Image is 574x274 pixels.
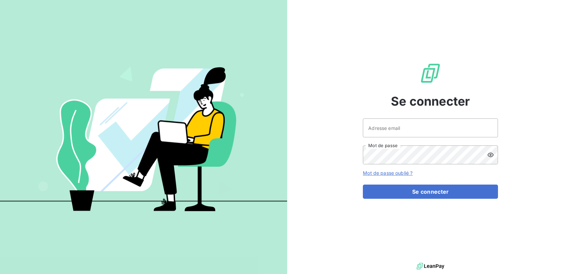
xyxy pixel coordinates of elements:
[420,62,441,84] img: Logo LeanPay
[363,170,413,176] a: Mot de passe oublié ?
[363,185,498,199] button: Se connecter
[363,118,498,137] input: placeholder
[391,92,470,110] span: Se connecter
[417,261,444,271] img: logo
